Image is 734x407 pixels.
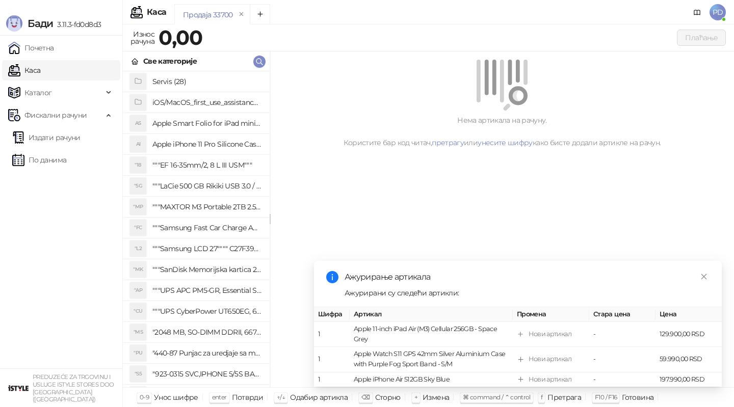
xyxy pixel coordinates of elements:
[700,273,707,280] span: close
[595,393,617,401] span: F10 / F16
[152,282,261,299] h4: """UPS APC PM5-GR, Essential Surge Arrest,5 utic_nica"""
[589,307,656,322] th: Стара цена
[350,347,513,372] td: Apple Watch S11 GPS 42mm Silver Aluminium Case with Purple Fog Sport Band - S/M
[130,157,146,173] div: "18
[656,307,722,322] th: Цена
[152,73,261,90] h4: Servis (28)
[350,322,513,347] td: Apple 11-inch iPad Air (M3) Cellular 256GB - Space Grey
[53,20,101,29] span: 3.11.3-fd0d8d3
[130,366,146,382] div: "S5
[541,393,542,401] span: f
[143,56,197,67] div: Све категорије
[232,391,264,404] div: Потврди
[152,345,261,361] h4: "440-87 Punjac za uredjaje sa micro USB portom 4/1, Stand."
[147,8,166,16] div: Каса
[656,347,722,372] td: 59.990,00 RSD
[154,391,198,404] div: Унос шифре
[130,240,146,257] div: "L2
[350,372,513,387] td: Apple iPhone Air 512GB Sky Blue
[130,282,146,299] div: "AP
[290,391,348,404] div: Одабир артикла
[130,199,146,215] div: "MP
[212,393,227,401] span: enter
[130,345,146,361] div: "PU
[130,178,146,194] div: "5G
[152,136,261,152] h4: Apple iPhone 11 Pro Silicone Case - Black
[277,393,285,401] span: ↑/↓
[656,322,722,347] td: 129.900,00 RSD
[656,372,722,387] td: 197.990,00 RSD
[159,25,202,50] strong: 0,00
[529,330,571,340] div: Нови артикал
[130,115,146,131] div: AS
[314,307,350,322] th: Шифра
[529,374,571,385] div: Нови артикал
[478,138,533,147] a: унесите шифру
[282,115,722,148] div: Нема артикала на рачуну. Користите бар код читач, или како бисте додали артикле на рачун.
[235,10,248,19] button: remove
[152,366,261,382] h4: "923-0315 SVC,IPHONE 5/5S BATTERY REMOVAL TRAY Držač za iPhone sa kojim se otvara display
[152,115,261,131] h4: Apple Smart Folio for iPad mini (A17 Pro) - Sage
[152,178,261,194] h4: """LaCie 500 GB Rikiki USB 3.0 / Ultra Compact & Resistant aluminum / USB 3.0 / 2.5"""""""
[8,38,54,58] a: Почетна
[361,393,370,401] span: ⌫
[513,307,589,322] th: Промена
[152,240,261,257] h4: """Samsung LCD 27"""" C27F390FHUXEN"""
[250,4,270,24] button: Add tab
[33,373,114,403] small: PREDUZEĆE ZA TRGOVINU I USLUGE ISTYLE STORES DOO [GEOGRAPHIC_DATA] ([GEOGRAPHIC_DATA])
[130,220,146,236] div: "FC
[350,307,513,322] th: Артикал
[130,387,146,403] div: "SD
[152,157,261,173] h4: """EF 16-35mm/2, 8 L III USM"""
[123,71,270,387] div: grid
[345,271,710,283] div: Ажурирање артикала
[547,391,581,404] div: Претрага
[622,391,653,404] div: Готовина
[677,30,726,46] button: Плаћање
[698,271,710,282] a: Close
[414,393,417,401] span: +
[375,391,401,404] div: Сторно
[24,83,52,103] span: Каталог
[8,378,29,398] img: 64x64-companyLogo-77b92cf4-9946-4f36-9751-bf7bb5fd2c7d.png
[423,391,449,404] div: Измена
[6,15,22,32] img: Logo
[28,17,53,30] span: Бади
[12,127,81,148] a: Издати рачуни
[589,322,656,347] td: -
[529,355,571,365] div: Нови артикал
[463,393,531,401] span: ⌘ command / ⌃ control
[314,347,350,372] td: 1
[130,261,146,278] div: "MK
[314,372,350,387] td: 1
[710,4,726,20] span: PD
[12,150,66,170] a: По данима
[589,347,656,372] td: -
[326,271,338,283] span: info-circle
[152,387,261,403] h4: "923-0448 SVC,IPHONE,TOURQUE DRIVER KIT .65KGF- CM Šrafciger "
[152,220,261,236] h4: """Samsung Fast Car Charge Adapter, brzi auto punja_, boja crna"""
[314,322,350,347] td: 1
[128,28,156,48] div: Износ рачуна
[130,324,146,340] div: "MS
[183,9,233,20] div: Продаја 33700
[152,94,261,111] h4: iOS/MacOS_first_use_assistance (4)
[589,372,656,387] td: -
[432,138,464,147] a: претрагу
[130,303,146,319] div: "CU
[152,303,261,319] h4: """UPS CyberPower UT650EG, 650VA/360W , line-int., s_uko, desktop"""
[689,4,705,20] a: Документација
[140,393,149,401] span: 0-9
[130,136,146,152] div: AI
[345,287,710,299] div: Ажурирани су следећи артикли:
[24,105,87,125] span: Фискални рачуни
[8,60,40,80] a: Каса
[152,199,261,215] h4: """MAXTOR M3 Portable 2TB 2.5"""" crni eksterni hard disk HX-M201TCB/GM"""
[152,324,261,340] h4: "2048 MB, SO-DIMM DDRII, 667 MHz, Napajanje 1,8 0,1 V, Latencija CL5"
[152,261,261,278] h4: """SanDisk Memorijska kartica 256GB microSDXC sa SD adapterom SDSQXA1-256G-GN6MA - Extreme PLUS, ...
